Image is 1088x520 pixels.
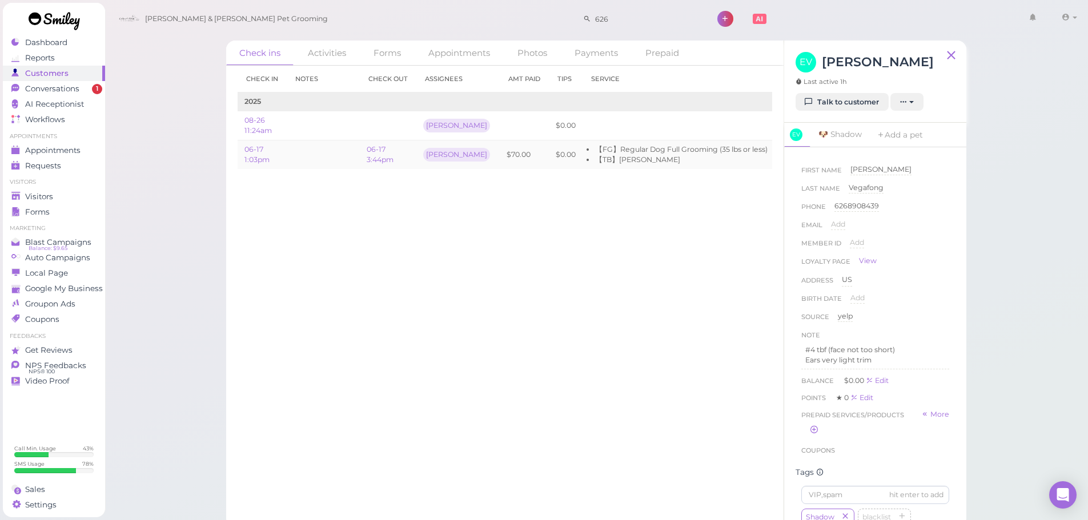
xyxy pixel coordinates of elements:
[859,256,877,266] a: View
[238,66,287,92] th: Check in
[796,52,816,72] span: EV
[561,41,631,65] a: Payments
[25,485,45,494] span: Sales
[889,490,944,500] div: hit enter to add
[866,376,889,385] a: Edit
[796,93,889,111] a: Talk to customer
[25,84,79,94] span: Conversations
[14,445,56,452] div: Call Min. Usage
[25,315,59,324] span: Coupons
[25,161,61,171] span: Requests
[838,311,853,322] div: yelp
[3,358,105,373] a: NPS Feedbacks NPS® 100
[822,52,934,72] h3: [PERSON_NAME]
[83,445,94,452] div: 43 %
[25,345,73,355] span: Get Reviews
[801,409,904,421] span: Prepaid services/products
[801,486,949,504] input: VIP,spam
[805,355,945,365] p: Ears very light trim
[25,146,81,155] span: Appointments
[25,207,50,217] span: Forms
[423,119,490,132] div: [PERSON_NAME]
[3,482,105,497] a: Sales
[92,84,102,94] span: 1
[244,145,270,164] a: 06-17 1:03pm
[850,238,864,247] span: Add
[3,96,105,112] a: AI Receptionist
[3,50,105,66] a: Reports
[3,132,105,140] li: Appointments
[549,66,583,92] th: Tips
[415,41,503,65] a: Appointments
[244,116,272,135] a: 08-26 11:24am
[831,220,845,228] span: Add
[3,178,105,186] li: Visitors
[805,345,945,355] p: #4 tbf (face not too short)
[3,35,105,50] a: Dashboard
[3,312,105,327] a: Coupons
[3,373,105,389] a: Video Proof
[801,293,842,311] span: Birth date
[595,155,768,165] li: 【TB】[PERSON_NAME]
[591,10,702,28] input: Search customer
[850,293,865,302] span: Add
[836,393,850,402] span: ★ 0
[504,41,560,65] a: Photos
[842,275,852,286] div: US
[3,332,105,340] li: Feedbacks
[82,460,94,467] div: 78 %
[834,201,879,212] div: 6268908439
[801,183,840,201] span: Last Name
[367,145,394,164] a: 06-17 3:44pm
[549,111,583,140] td: $0.00
[25,192,53,201] span: Visitors
[25,253,90,263] span: Auto Campaigns
[801,275,833,293] span: Address
[3,158,105,174] a: Requests
[14,460,45,467] div: SMS Usage
[25,115,65,124] span: Workflows
[801,219,822,237] span: Email
[801,201,826,219] span: Phone
[1049,481,1077,509] div: Open Intercom Messenger
[796,467,955,477] div: Tags
[25,268,68,278] span: Local Page
[25,237,91,247] span: Blast Campaigns
[295,41,359,65] a: Activities
[801,164,842,183] span: First Name
[25,284,103,293] span: Google My Business
[3,189,105,204] a: Visitors
[3,296,105,312] a: Groupon Ads
[25,38,67,47] span: Dashboard
[25,299,75,309] span: Groupon Ads
[3,112,105,127] a: Workflows
[25,53,55,63] span: Reports
[3,497,105,513] a: Settings
[850,165,912,174] span: [PERSON_NAME]
[360,41,414,65] a: Forms
[850,393,873,402] a: Edit
[25,68,69,78] span: Customers
[287,66,360,92] th: Notes
[801,311,829,329] span: Source
[29,367,55,376] span: NPS® 100
[244,97,261,106] b: 2025
[3,281,105,296] a: Google My Business
[25,500,57,510] span: Settings
[801,394,828,402] span: Points
[416,66,500,92] th: Assignees
[3,81,105,96] a: Conversations 1
[25,376,70,386] span: Video Proof
[25,99,84,109] span: AI Receptionist
[921,409,949,421] a: More
[500,66,549,92] th: Amt Paid
[360,66,416,92] th: Check out
[784,123,811,147] a: EV
[226,41,294,66] a: Check ins
[549,140,583,169] td: $0.00
[500,140,549,169] td: $70.00
[3,235,105,250] a: Blast Campaigns Balance: $9.65
[801,329,820,341] div: Note
[145,3,328,35] span: [PERSON_NAME] & [PERSON_NAME] Pet Grooming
